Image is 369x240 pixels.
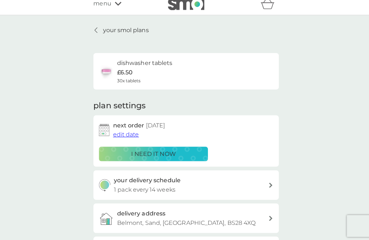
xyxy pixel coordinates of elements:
[145,121,164,128] span: [DATE]
[116,217,253,226] p: Belmont, Sand, [GEOGRAPHIC_DATA], BS28 4XQ
[93,100,145,111] h2: plan settings
[93,202,276,231] a: delivery addressBelmont, Sand, [GEOGRAPHIC_DATA], BS28 4XQ
[116,67,132,77] p: £6.50
[116,58,171,67] h6: dishwasher tablets
[112,130,138,137] span: edit date
[116,77,139,83] span: 30x tablets
[98,64,112,78] img: dishwasher tablets
[93,25,147,35] a: your smol plans
[113,184,174,193] p: 1 pack every 14 weeks
[112,129,138,138] button: edit date
[130,148,174,157] p: i need it now
[113,174,179,184] h3: your delivery schedule
[112,120,164,129] h2: next order
[93,169,276,198] button: your delivery schedule1 pack every 14 weeks
[116,207,164,217] h3: delivery address
[102,25,147,35] p: your smol plans
[98,145,206,160] button: i need it now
